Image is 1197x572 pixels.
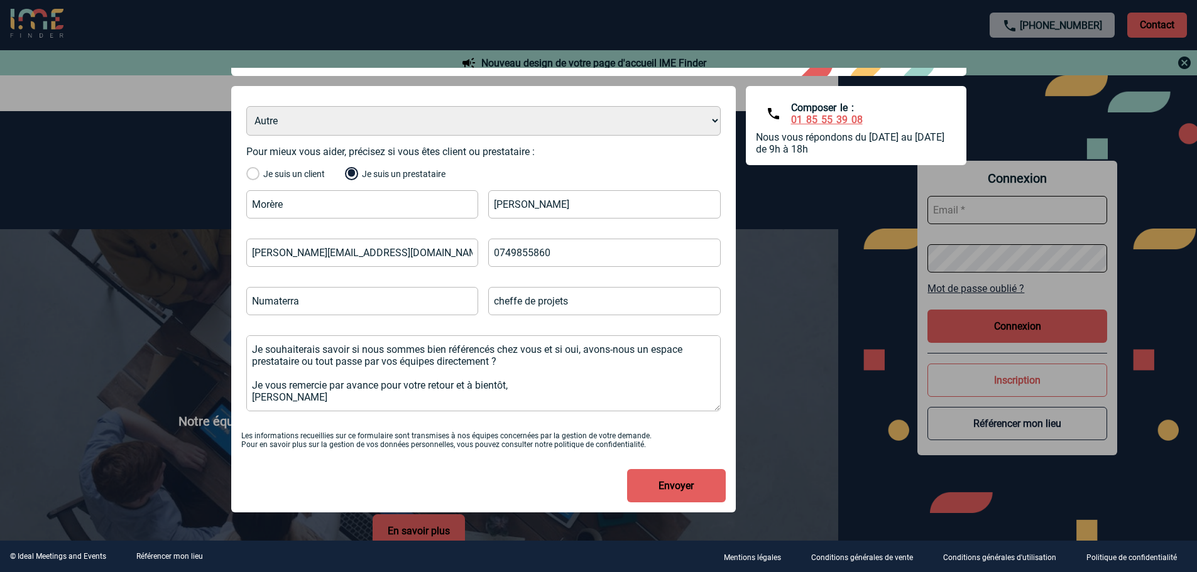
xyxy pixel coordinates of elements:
[488,287,721,315] input: Rôle
[246,239,479,267] input: Email *
[488,239,721,267] input: Téléphone *
[933,551,1076,563] a: Conditions générales d'utilisation
[724,553,781,562] p: Mentions légales
[1086,553,1177,562] p: Politique de confidentialité
[136,552,203,561] a: Référencer mon lieu
[10,552,106,561] div: © Ideal Meetings and Events
[801,551,933,563] a: Conditions générales de vente
[766,106,781,121] img: phone_black.png
[246,190,479,219] input: Nom *
[756,131,956,155] div: Nous vous répondons du [DATE] au [DATE] de 9h à 18h
[241,431,726,449] div: Les informations recueillies sur ce formulaire sont transmises à nos équipes concernées par la ge...
[1076,551,1197,563] a: Politique de confidentialité
[791,102,863,126] div: Composer le :
[246,169,325,180] label: Je suis un client
[943,553,1056,562] p: Conditions générales d'utilisation
[627,469,726,502] button: Envoyer
[345,169,445,180] label: Je suis un prestataire
[488,190,721,219] input: Prénom *
[246,146,721,158] p: Pour mieux vous aider, précisez si vous êtes client ou prestataire :
[246,287,479,315] input: Raison sociale *
[714,551,801,563] a: Mentions légales
[811,553,913,562] p: Conditions générales de vente
[791,114,863,126] a: 01 85 55 39 08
